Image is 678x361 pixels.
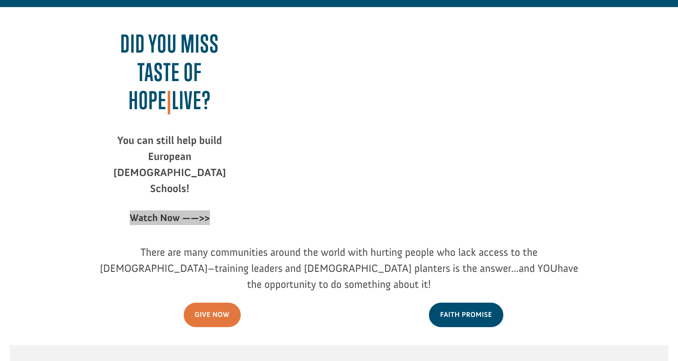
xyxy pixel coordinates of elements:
[16,19,23,26] img: emoji grinningFace
[24,36,78,42] span: , [GEOGRAPHIC_DATA]
[167,86,172,115] span: |
[130,212,210,224] strong: Watch Now ——>>
[21,27,74,34] strong: Project Shovel Ready
[16,28,123,34] div: to
[267,30,579,206] iframe: Taste of Hope EU Bible Schools Full Presentation
[16,36,22,42] img: US.png
[184,303,241,327] a: Give Now
[16,9,123,27] div: [PERSON_NAME] donated $100
[120,30,219,115] span: Did you miss Taste of Hope LIVE?
[514,262,557,275] span: ..and YOU
[113,134,226,195] strong: You can still help build European [DEMOGRAPHIC_DATA] Schools!
[126,18,166,34] button: Donate
[429,303,503,327] a: Faith Promise
[511,262,514,275] span: .
[208,262,215,275] span: –
[100,246,538,275] span: There are many communities around the world with hurting people who lack access to the [DEMOGRAPH...
[215,262,511,275] span: training leaders and [DEMOGRAPHIC_DATA] planters is the answer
